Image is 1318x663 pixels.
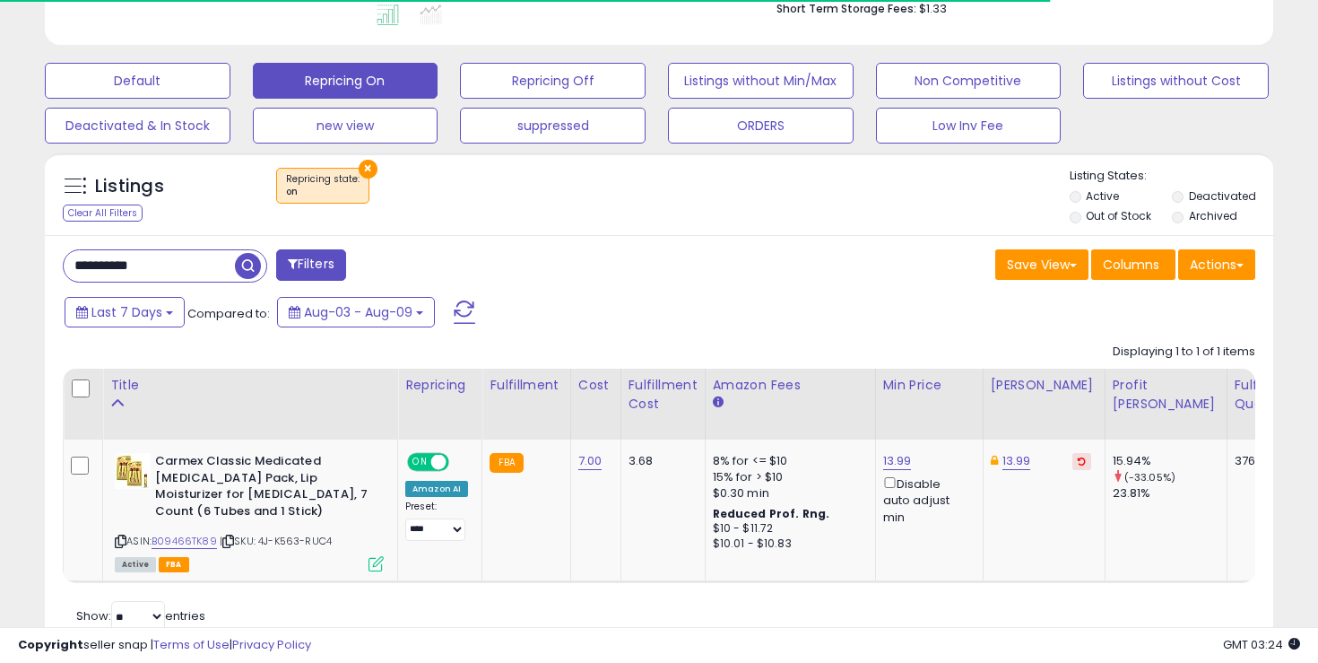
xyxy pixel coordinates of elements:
button: Repricing On [253,63,438,99]
div: [PERSON_NAME] [991,376,1097,395]
small: (-33.05%) [1124,470,1175,484]
div: Cost [578,376,613,395]
a: 13.99 [883,452,912,470]
div: Min Price [883,376,975,395]
button: Repricing Off [460,63,646,99]
div: Amazon AI [405,481,468,497]
span: Show: entries [76,607,205,624]
span: | SKU: 4J-K563-RUC4 [220,534,332,548]
div: 376 [1235,453,1290,469]
label: Active [1086,188,1119,204]
button: Save View [995,249,1088,280]
a: Terms of Use [153,636,230,653]
span: Compared to: [187,305,270,322]
div: Disable auto adjust min [883,474,969,526]
div: 23.81% [1113,485,1227,502]
div: Displaying 1 to 1 of 1 items [1113,344,1255,361]
a: 13.99 [1002,452,1031,470]
span: Last 7 Days [91,303,162,321]
button: Non Competitive [876,63,1062,99]
button: ORDERS [668,108,854,144]
button: Filters [276,249,346,281]
span: FBA [159,557,189,572]
img: 512Ala1x+yS._SL40_.jpg [115,453,151,489]
div: Amazon Fees [713,376,868,395]
label: Out of Stock [1086,208,1151,223]
div: 15.94% [1113,453,1227,469]
span: OFF [447,455,475,470]
div: Profit [PERSON_NAME] [1113,376,1219,414]
div: Clear All Filters [63,205,143,222]
div: $10.01 - $10.83 [713,537,862,552]
div: 15% for > $10 [713,469,862,485]
div: ASIN: [115,453,384,570]
div: Title [110,376,390,395]
button: Columns [1091,249,1175,280]
span: ON [409,455,431,470]
b: Reduced Prof. Rng. [713,506,830,521]
button: Low Inv Fee [876,108,1062,144]
div: on [286,186,360,198]
span: All listings currently available for purchase on Amazon [115,557,156,572]
span: Aug-03 - Aug-09 [304,303,412,321]
button: suppressed [460,108,646,144]
small: FBA [490,453,523,473]
button: Default [45,63,230,99]
p: Listing States: [1070,168,1274,185]
div: 3.68 [629,453,691,469]
button: Listings without Cost [1083,63,1269,99]
b: Short Term Storage Fees: [776,1,916,16]
div: Repricing [405,376,474,395]
a: Privacy Policy [232,636,311,653]
div: Fulfillment Cost [629,376,698,414]
div: Fulfillable Quantity [1235,376,1296,414]
h5: Listings [95,174,164,199]
label: Deactivated [1189,188,1256,204]
button: Deactivated & In Stock [45,108,230,144]
div: 8% for <= $10 [713,453,862,469]
button: × [359,160,377,179]
button: Actions [1178,249,1255,280]
span: Columns [1103,256,1159,274]
button: Last 7 Days [65,297,185,327]
button: Aug-03 - Aug-09 [277,297,435,327]
small: Amazon Fees. [713,395,724,411]
span: Repricing state : [286,172,360,199]
div: $10 - $11.72 [713,521,862,537]
strong: Copyright [18,636,83,653]
b: Carmex Classic Medicated [MEDICAL_DATA] Pack, Lip Moisturizer for [MEDICAL_DATA], 7 Count (6 Tube... [155,453,373,524]
div: Fulfillment [490,376,562,395]
div: seller snap | | [18,637,311,654]
div: $0.30 min [713,485,862,502]
a: B09466TK89 [152,534,217,549]
label: Archived [1189,208,1237,223]
span: 2025-08-17 03:24 GMT [1223,636,1300,653]
button: Listings without Min/Max [668,63,854,99]
div: Preset: [405,501,468,541]
a: 7.00 [578,452,603,470]
button: new view [253,108,438,144]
